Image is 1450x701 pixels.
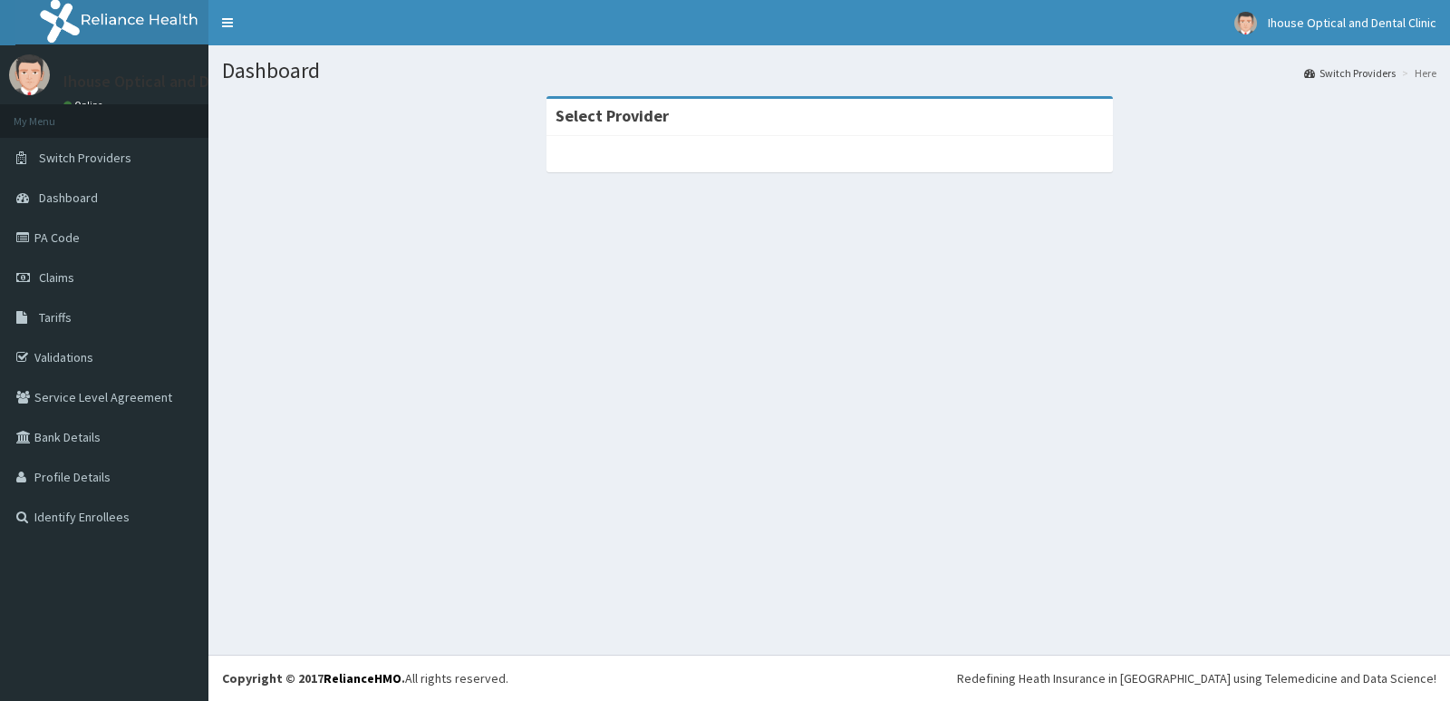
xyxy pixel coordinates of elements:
[1397,65,1436,81] li: Here
[556,105,669,126] strong: Select Provider
[324,670,401,686] a: RelianceHMO
[1268,15,1436,31] span: Ihouse Optical and Dental Clinic
[1304,65,1396,81] a: Switch Providers
[957,669,1436,687] div: Redefining Heath Insurance in [GEOGRAPHIC_DATA] using Telemedicine and Data Science!
[63,73,289,90] p: Ihouse Optical and Dental Clinic
[222,59,1436,83] h1: Dashboard
[39,269,74,286] span: Claims
[39,190,98,206] span: Dashboard
[39,309,72,326] span: Tariffs
[1234,12,1257,34] img: User Image
[63,99,107,112] a: Online
[222,670,405,686] strong: Copyright © 2017 .
[9,54,50,95] img: User Image
[39,150,131,166] span: Switch Providers
[208,655,1450,701] footer: All rights reserved.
